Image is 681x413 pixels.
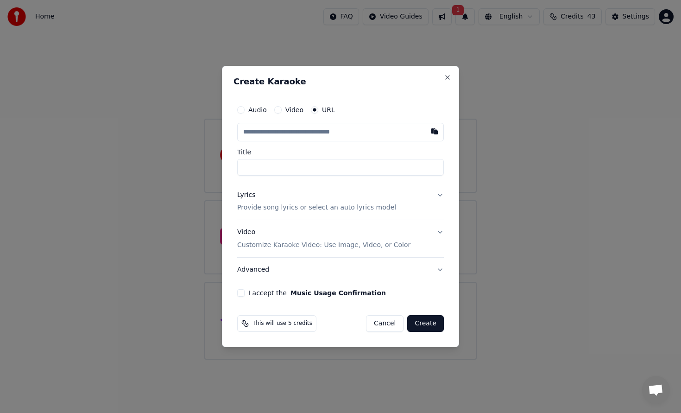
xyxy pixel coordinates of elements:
[237,221,444,258] button: VideoCustomize Karaoke Video: Use Image, Video, or Color
[237,191,255,200] div: Lyrics
[237,241,410,250] p: Customize Karaoke Video: Use Image, Video, or Color
[252,320,312,327] span: This will use 5 credits
[237,183,444,220] button: LyricsProvide song lyrics or select an auto lyrics model
[290,290,386,296] button: I accept the
[248,290,386,296] label: I accept the
[233,77,448,86] h2: Create Karaoke
[237,258,444,282] button: Advanced
[322,107,335,113] label: URL
[237,149,444,155] label: Title
[237,228,410,250] div: Video
[407,315,444,332] button: Create
[237,203,396,213] p: Provide song lyrics or select an auto lyrics model
[248,107,267,113] label: Audio
[366,315,404,332] button: Cancel
[285,107,303,113] label: Video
